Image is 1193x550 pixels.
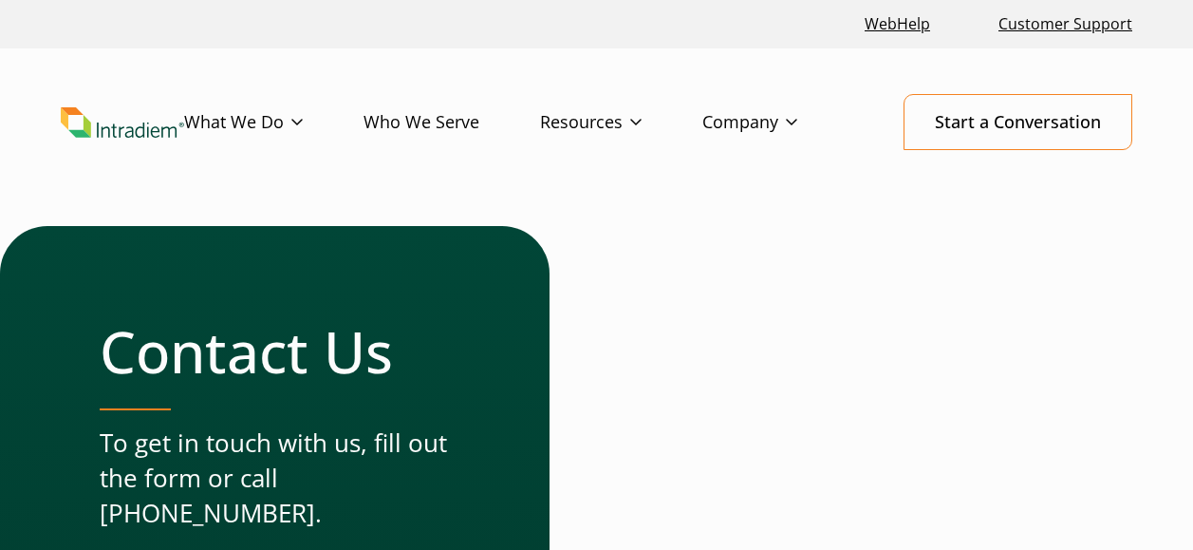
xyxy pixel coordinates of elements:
a: Who We Serve [363,95,540,150]
a: Link opens in a new window [857,4,938,45]
a: What We Do [184,95,363,150]
h1: Contact Us [100,317,474,386]
img: Intradiem [61,107,184,138]
a: Resources [540,95,702,150]
a: Start a Conversation [904,94,1132,150]
a: Link to homepage of Intradiem [61,107,184,138]
p: To get in touch with us, fill out the form or call [PHONE_NUMBER]. [100,426,474,532]
a: Company [702,95,858,150]
a: Customer Support [991,4,1140,45]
